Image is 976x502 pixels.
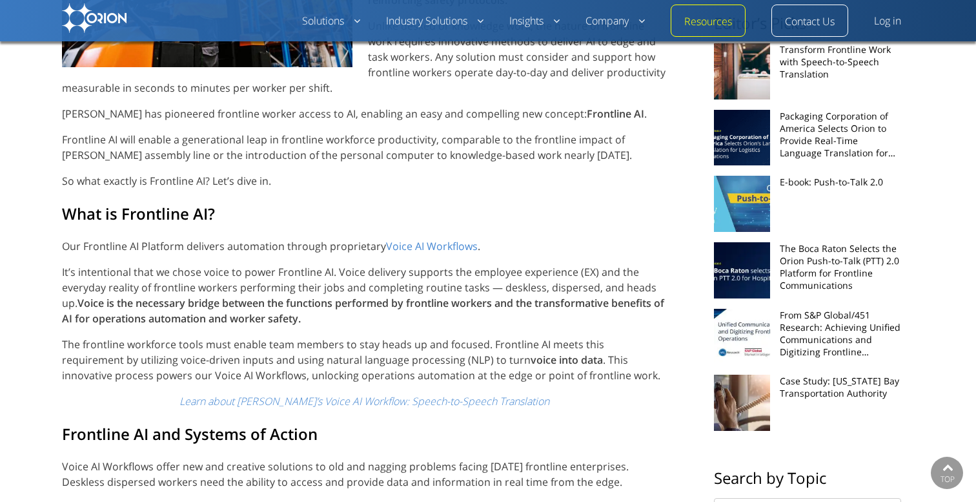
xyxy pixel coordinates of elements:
[531,353,603,367] b: voice into data
[785,14,835,30] a: Contact Us
[62,3,127,33] img: Orion
[179,394,549,409] a: Learn about [PERSON_NAME]’s Voice AI Workflow: Speech-to-Speech Translation
[62,132,632,162] span: Frontline AI will enable a generational leap in frontline workforce productivity, comparable to t...
[714,242,770,298] img: The Boca Raton Selects Orion PTT 2.0 for Hospitality
[386,239,478,254] a: Voice AI Workflows
[644,107,647,121] span: .
[509,14,560,29] a: Insights
[62,203,215,224] b: What is Frontline AI?
[62,459,629,489] span: Voice AI Workflows offer new and creative solutions to old and nagging problems facing [DATE] fro...
[744,352,976,502] iframe: Chat Widget
[62,107,587,121] span: [PERSON_NAME] has pioneered frontline worker access to AI, enabling an easy and compelling new co...
[780,309,901,358] a: From S&P Global/451 Research: Achieving Unified Communications and Digitizing Frontline Operation...
[62,174,271,188] span: So what exactly is Frontline AI? Let’s dive in.
[302,14,360,29] a: Solutions
[62,423,318,444] b: Frontline AI and Systems of Action
[874,14,901,29] a: Log in
[780,242,901,291] a: The Boca Raton Selects the Orion Push-to-Talk (PTT) 2.0 Platform for Frontline Communications
[780,176,901,188] a: E-book: Push-to-Talk 2.0
[780,43,901,80] a: Transform Frontline Work with Speech-to-Speech Translation
[714,309,770,365] img: Unified communications for frontline operations
[587,107,644,121] b: Frontline AI
[62,296,664,326] b: Voice is the necessary bridge between the functions performed by frontline workers and the transf...
[714,467,901,488] h2: Search by Topic
[714,110,770,166] img: Packaging Corp of America chooses Orion's Language Translation
[62,337,604,367] span: The frontline workforce tools must enable team members to stay heads up and focused. Frontline AI...
[780,110,901,159] a: Packaging Corporation of America Selects Orion to Provide Real-Time Language Translation for Logi...
[585,14,645,29] a: Company
[62,239,480,254] span: Our Frontline AI Platform delivers automation through proprietary .
[684,14,732,30] a: Resources
[62,265,656,310] span: It’s intentional that we chose voice to power Frontline AI. Voice delivery supports the employee ...
[714,176,770,232] img: Unified communications and PTT 2.0
[714,375,770,431] img: MBTA Case Study - Transportation Operations - Orion
[386,14,483,29] a: Industry Solutions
